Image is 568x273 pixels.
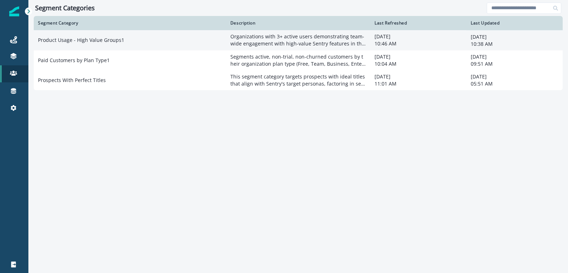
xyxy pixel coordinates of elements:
p: [DATE] [375,73,462,80]
p: 10:04 AM [375,60,462,67]
p: [DATE] [471,73,558,80]
td: Product Usage - High Value Groups1 [34,30,226,50]
img: Inflection [9,6,19,16]
a: Paid Customers by Plan Type1Segments active, non-trial, non-churned customers by their organizati... [34,50,563,70]
p: Segments active, non-trial, non-churned customers by their organization plan type (Free, Team, Bu... [230,53,366,67]
p: [DATE] [375,53,462,60]
div: Last Updated [471,20,558,26]
a: Product Usage - High Value Groups1Organizations with 3+ active users demonstrating team-wide enga... [34,30,563,50]
td: Prospects With Perfect Titles [34,70,226,90]
td: Paid Customers by Plan Type1 [34,50,226,70]
p: [DATE] [471,53,558,60]
a: Prospects With Perfect TitlesThis segment category targets prospects with ideal titles that align... [34,70,563,90]
p: Organizations with 3+ active users demonstrating team-wide engagement with high-value Sentry feat... [230,33,366,47]
p: 10:38 AM [471,40,558,48]
p: [DATE] [471,33,558,40]
div: Segment Category [38,20,222,26]
p: [DATE] [375,33,462,40]
p: 09:51 AM [471,60,558,67]
p: 11:01 AM [375,80,462,87]
div: Description [230,20,366,26]
div: Last Refreshed [375,20,462,26]
p: This segment category targets prospects with ideal titles that align with Sentry's target persona... [230,73,366,87]
p: 10:46 AM [375,40,462,47]
h1: Segment Categories [35,4,95,12]
p: 05:51 AM [471,80,558,87]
